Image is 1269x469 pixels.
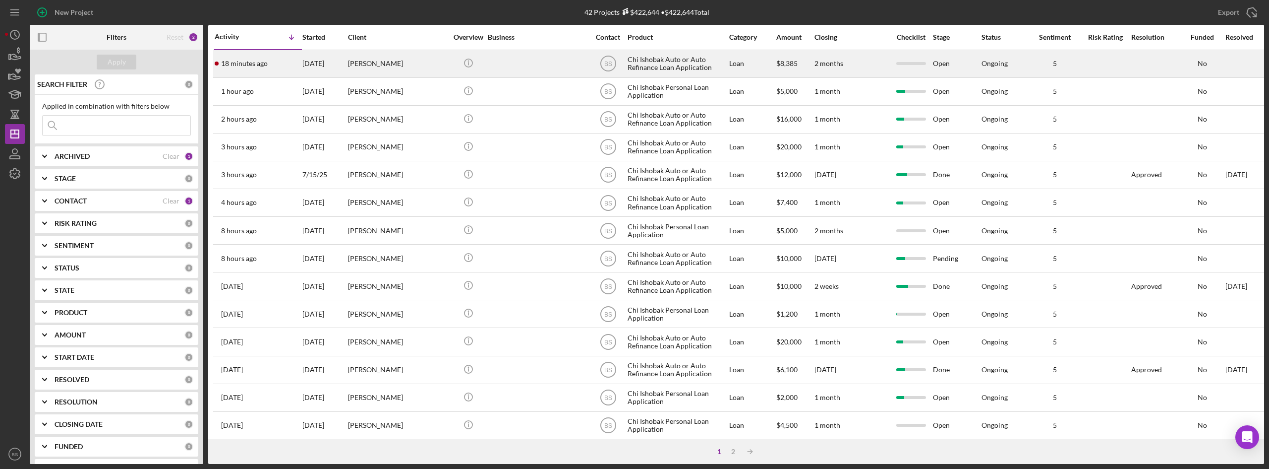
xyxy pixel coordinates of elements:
div: Status [981,33,1029,41]
div: Loan [729,106,775,133]
time: 1 month [814,87,840,95]
div: Chi Ishobak Auto or Auto Refinance Loan Application [628,245,727,271]
time: 2025-09-22 03:30 [221,310,243,318]
div: 5 [1030,143,1080,151]
div: [DATE] [302,329,347,355]
time: 1 month [814,115,840,123]
div: 0 [184,174,193,183]
div: 5 [1030,227,1080,235]
time: 2025-09-19 16:19 [221,394,243,402]
time: 1 month [814,142,840,151]
span: $2,000 [776,393,798,402]
div: 1 [184,152,193,161]
div: 5 [1030,115,1080,123]
div: 5 [1030,310,1080,318]
text: BS [604,339,612,346]
text: BS [604,88,612,95]
div: No [1180,143,1224,151]
div: Chi Ishobak Personal Loan Application [628,217,727,244]
button: New Project [30,2,103,22]
div: Loan [729,190,775,216]
div: Ongoing [981,255,1008,263]
time: 2025-09-23 12:23 [221,255,257,263]
div: No [1180,255,1224,263]
div: [DATE] [302,385,347,411]
div: [DATE] [302,357,347,383]
div: Open [933,134,981,160]
div: Loan [729,217,775,244]
text: BS [604,283,612,290]
div: Done [933,357,981,383]
div: No [1180,394,1224,402]
div: Ongoing [981,227,1008,235]
text: BS [604,172,612,179]
div: Chi Ishobak Auto or Auto Refinance Loan Application [628,273,727,299]
div: 0 [184,308,193,317]
div: Loan [729,245,775,271]
time: 2 months [814,59,843,67]
b: PRODUCT [55,309,87,317]
text: BS [604,367,612,374]
span: $20,000 [776,337,802,346]
div: No [1180,338,1224,346]
b: SENTIMENT [55,242,94,250]
div: 7/15/25 [302,162,347,188]
div: Loan [729,51,775,77]
div: Category [729,33,775,41]
div: No [1180,282,1224,290]
div: Loan [729,273,775,299]
div: $422,644 [620,8,659,16]
div: Contact [589,33,627,41]
div: Approved [1131,171,1162,179]
b: CONTACT [55,197,87,205]
b: STATUS [55,264,79,272]
div: [PERSON_NAME] [348,357,447,383]
div: No [1180,199,1224,206]
div: 5 [1030,338,1080,346]
div: [DATE] [302,190,347,216]
time: 2025-09-18 19:24 [221,421,243,429]
time: 2025-09-19 16:36 [221,366,243,374]
time: [DATE] [814,170,836,179]
time: 2 months [814,226,843,235]
div: 1 [712,448,726,456]
div: Overview [450,33,487,41]
div: Ongoing [981,421,1008,429]
span: $8,385 [776,59,798,67]
div: No [1180,171,1224,179]
div: Open [933,217,981,244]
span: $1,200 [776,310,798,318]
div: Client [348,33,447,41]
div: Chi Ishobak Auto or Auto Refinance Loan Application [628,190,727,216]
div: Open [933,106,981,133]
time: [DATE] [814,365,836,374]
div: 0 [184,241,193,250]
div: Sentiment [1030,33,1080,41]
div: Ongoing [981,310,1008,318]
time: 2025-09-23 17:58 [221,143,257,151]
div: 5 [1030,199,1080,206]
div: Clear [163,197,179,205]
div: Approved [1131,282,1162,290]
span: $10,000 [776,254,802,263]
div: Clear [163,152,179,160]
time: 2025-09-23 20:19 [221,60,268,67]
b: STATE [55,286,74,294]
div: 5 [1030,255,1080,263]
div: 5 [1030,60,1080,67]
time: 2025-09-22 13:48 [221,282,243,290]
div: Ongoing [981,60,1008,67]
div: Activity [215,33,258,41]
text: BS [604,255,612,262]
div: Amount [776,33,813,41]
div: [PERSON_NAME] [348,51,447,77]
div: Business [488,33,587,41]
div: Chi Ishobak Personal Loan Application [628,301,727,327]
text: BS [604,200,612,206]
span: $4,500 [776,421,798,429]
time: 2025-09-23 17:49 [221,171,257,179]
div: Export [1218,2,1239,22]
div: Done [933,273,981,299]
div: [PERSON_NAME] [348,106,447,133]
div: Reset [167,33,183,41]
